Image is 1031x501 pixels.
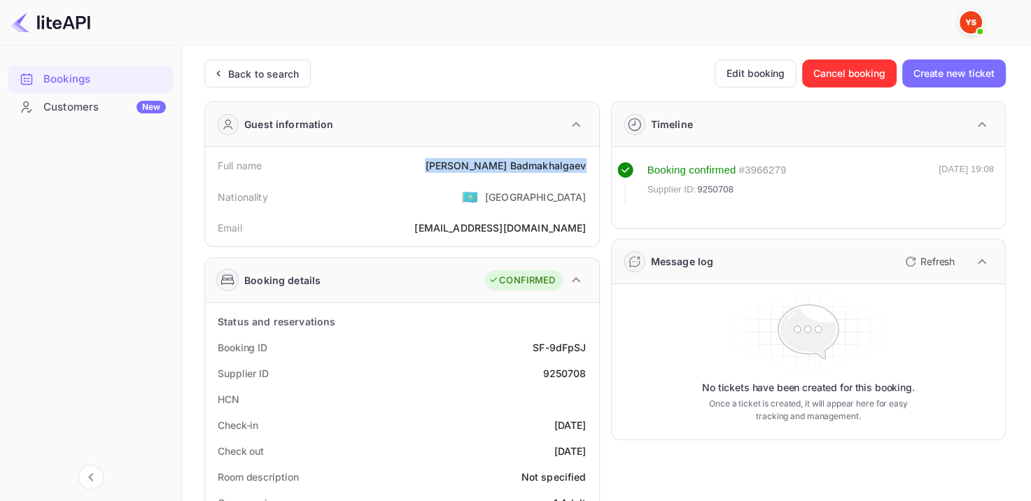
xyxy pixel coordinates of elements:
div: Supplier ID [218,366,269,381]
p: Once a ticket is created, it will appear here for easy tracking and management. [703,397,913,423]
span: 9250708 [697,183,734,197]
div: [PERSON_NAME] Badmakhalgaev [425,158,586,173]
div: Check-in [218,418,258,432]
div: [DATE] 19:08 [939,162,994,203]
button: Create new ticket [902,59,1006,87]
div: [DATE] [554,418,587,432]
div: Bookings [8,66,173,93]
div: Booking details [244,273,321,288]
span: Supplier ID: [647,183,696,197]
p: No tickets have been created for this booking. [702,381,915,395]
div: Message log [651,254,714,269]
div: SF-9dFpSJ [533,340,586,355]
div: Not specified [521,470,587,484]
button: Cancel booking [802,59,897,87]
a: CustomersNew [8,94,173,120]
div: HCN [218,392,239,407]
div: [EMAIL_ADDRESS][DOMAIN_NAME] [414,220,586,235]
div: [DATE] [554,444,587,458]
div: CustomersNew [8,94,173,121]
span: United States [462,184,478,209]
img: LiteAPI logo [11,11,90,34]
p: Refresh [920,254,955,269]
div: Nationality [218,190,268,204]
div: Email [218,220,242,235]
button: Collapse navigation [78,465,104,490]
div: New [136,101,166,113]
div: Back to search [228,66,299,81]
div: CONFIRMED [489,274,555,288]
div: # 3966279 [738,162,786,178]
button: Edit booking [715,59,797,87]
div: Timeline [651,117,693,132]
div: Booking ID [218,340,267,355]
div: Bookings [43,71,166,87]
a: Bookings [8,66,173,92]
div: Status and reservations [218,314,335,329]
div: 9250708 [542,366,586,381]
div: [GEOGRAPHIC_DATA] [485,190,587,204]
div: Booking confirmed [647,162,736,178]
div: Check out [218,444,264,458]
div: Full name [218,158,262,173]
div: Room description [218,470,298,484]
button: Refresh [897,250,960,273]
img: Yandex Support [960,11,982,34]
div: Guest information [244,117,334,132]
div: Customers [43,99,166,115]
